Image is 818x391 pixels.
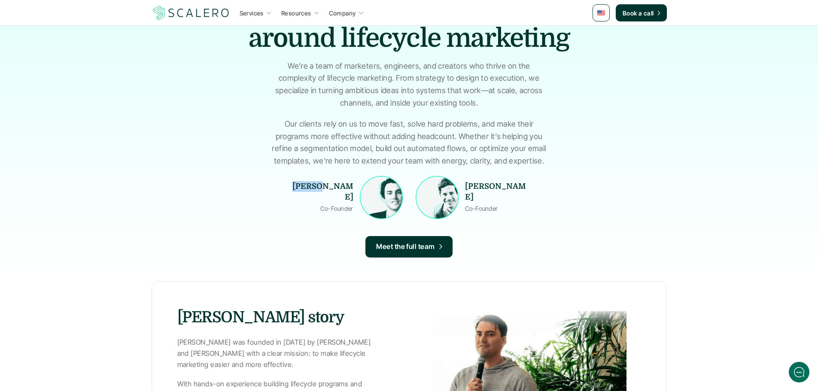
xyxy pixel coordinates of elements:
span: We run on Gist [72,300,109,306]
h3: [PERSON_NAME] story [177,307,401,328]
p: Co-Founder [465,203,498,214]
h2: Let us know if we can help with lifecycle marketing. [8,38,163,48]
strong: [PERSON_NAME] [465,182,526,201]
span: New conversation [55,61,103,68]
iframe: gist-messenger-bubble-iframe [789,362,809,382]
button: New conversation [7,55,165,73]
p: [PERSON_NAME] [289,181,353,203]
p: We’re a team of marketers, engineers, and creators who thrive on the complexity of lifecycle mark... [270,60,549,109]
p: Resources [281,9,311,18]
img: Scalero company logo [152,5,231,21]
h1: Hi! Welcome to Scalero. [8,21,163,34]
a: Meet the full team [365,236,453,258]
p: Services [240,9,264,18]
p: Our clients rely on us to move fast, solve hard problems, and make their programs more effective ... [270,118,549,167]
p: Co-Founder [289,203,353,214]
p: Company [329,9,356,18]
p: Book a call [623,9,654,18]
p: [PERSON_NAME] was founded in [DATE] by [PERSON_NAME] and [PERSON_NAME] with a clear mission: to m... [177,337,377,370]
p: Meet the full team [376,241,435,252]
a: Book a call [616,4,667,21]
